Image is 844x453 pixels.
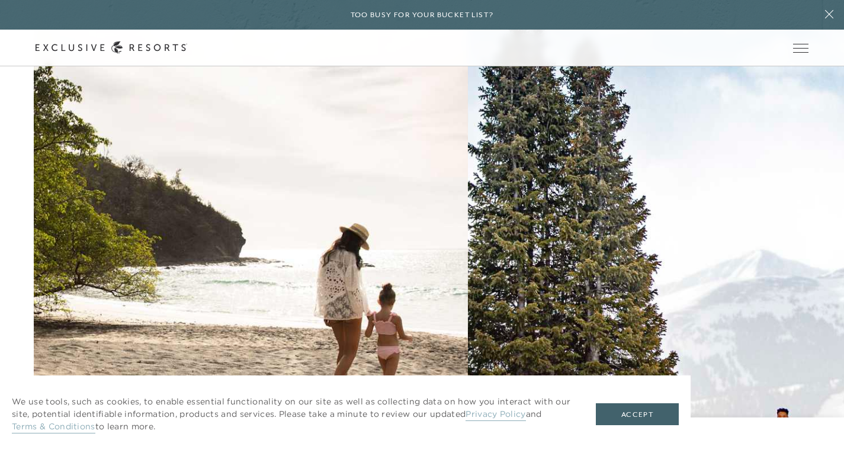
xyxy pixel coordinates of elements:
[466,409,525,421] a: Privacy Policy
[12,396,572,433] p: We use tools, such as cookies, to enable essential functionality on our site as well as collectin...
[596,403,679,426] button: Accept
[12,421,95,433] a: Terms & Conditions
[793,44,808,52] button: Open navigation
[351,9,494,21] h6: Too busy for your bucket list?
